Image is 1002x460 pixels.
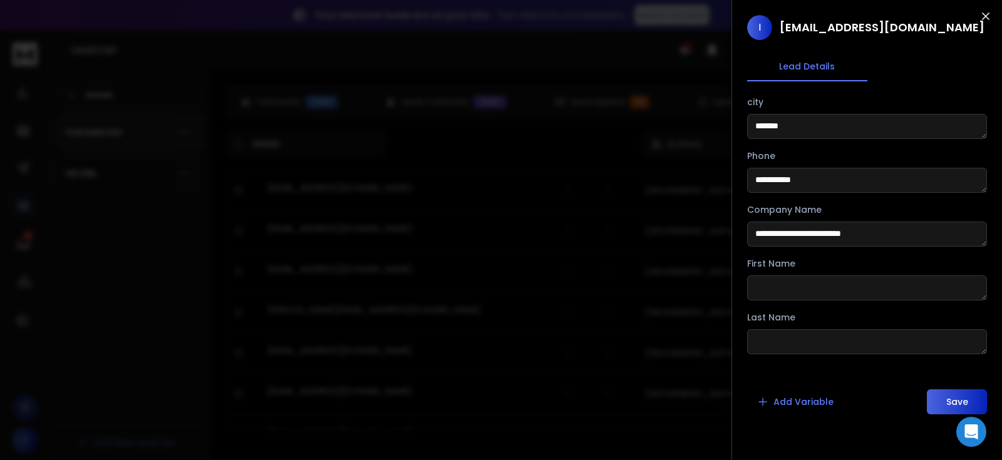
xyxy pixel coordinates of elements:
label: Last Name [747,313,795,322]
label: First Name [747,259,795,268]
label: Phone [747,151,775,160]
label: Company Name [747,205,822,214]
span: I [747,15,772,40]
button: Lead Details [747,53,867,81]
h1: [EMAIL_ADDRESS][DOMAIN_NAME] [780,19,984,36]
label: city [747,98,763,106]
button: Save [927,389,987,414]
div: Open Intercom Messenger [956,417,986,447]
button: Add Variable [747,389,844,414]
